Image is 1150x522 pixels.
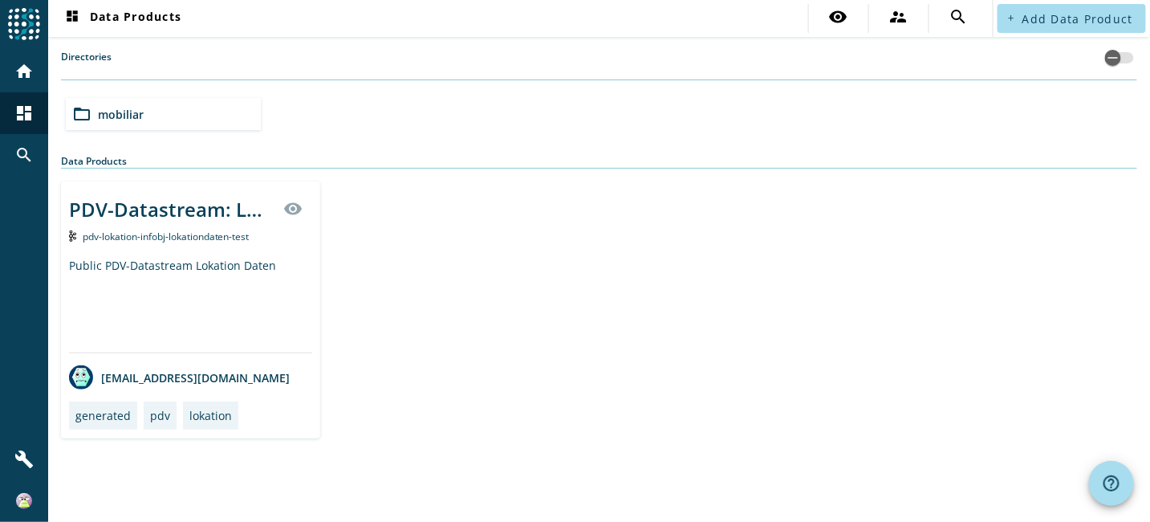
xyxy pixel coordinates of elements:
label: Directories [61,50,112,80]
img: avatar [69,365,93,389]
span: Data Products [63,9,181,28]
mat-icon: search [949,7,969,27]
div: pdv [150,408,170,423]
div: Data Products [61,154,1137,169]
span: Kafka Topic: pdv-lokation-infobj-lokationdaten-test [83,230,250,243]
button: Data Products [56,4,188,33]
mat-icon: dashboard [63,9,82,28]
div: generated [75,408,131,423]
span: mobiliar [98,107,144,122]
img: spoud-logo.svg [8,8,40,40]
mat-icon: folder_open [72,104,91,124]
img: 2ae0cdfd962ba920f07e2314a1fe6cc2 [16,493,32,509]
div: PDV-Datastream: Lokation Daten [69,196,274,222]
mat-icon: help_outline [1102,474,1121,493]
mat-icon: visibility [283,199,303,218]
mat-icon: add [1007,14,1016,22]
mat-icon: supervisor_account [889,7,908,27]
img: Kafka Topic: pdv-lokation-infobj-lokationdaten-test [69,230,76,242]
mat-icon: build [14,450,34,469]
div: Public PDV-Datastream Lokation Daten [69,258,312,353]
div: lokation [189,408,232,423]
span: Add Data Product [1022,11,1133,27]
mat-icon: home [14,62,34,81]
mat-icon: dashboard [14,104,34,123]
mat-icon: visibility [829,7,848,27]
mat-icon: search [14,145,34,165]
div: [EMAIL_ADDRESS][DOMAIN_NAME] [69,365,290,389]
button: Add Data Product [998,4,1146,33]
